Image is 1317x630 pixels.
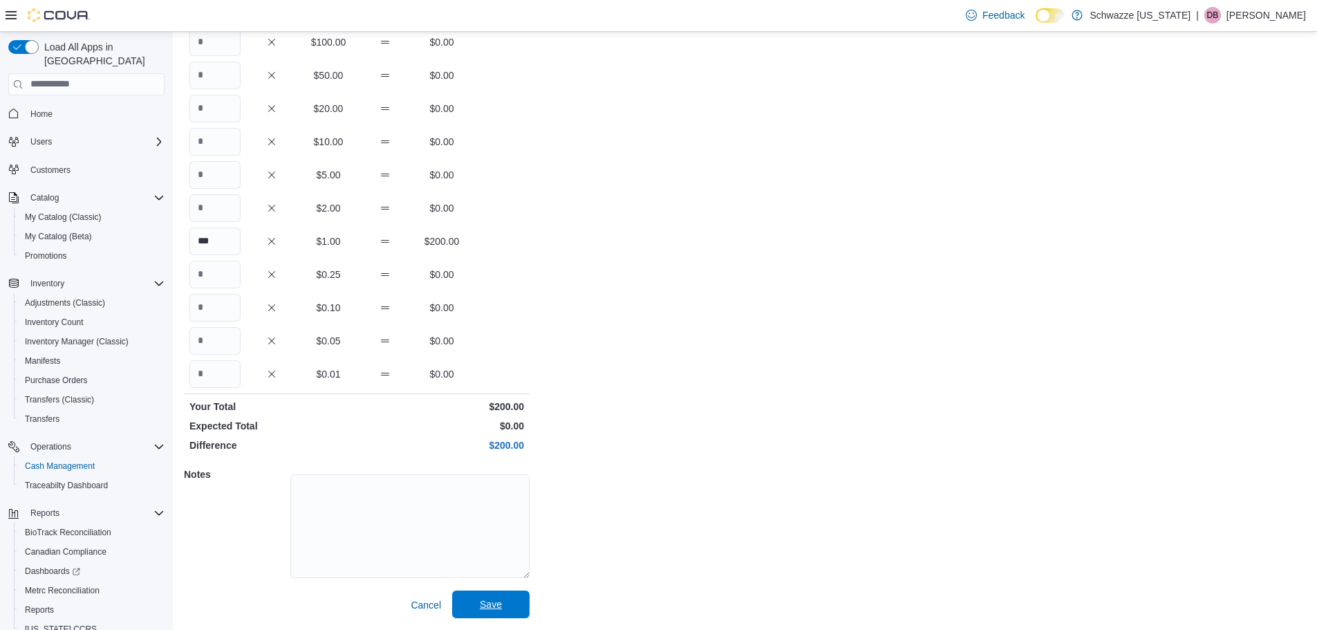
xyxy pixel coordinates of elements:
[1207,7,1219,24] span: DB
[982,8,1025,22] span: Feedback
[189,438,354,452] p: Difference
[1226,7,1306,24] p: [PERSON_NAME]
[25,189,165,206] span: Catalog
[416,234,467,248] p: $200.00
[416,301,467,315] p: $0.00
[189,294,241,322] input: Quantity
[25,161,165,178] span: Customers
[14,227,170,246] button: My Catalog (Beta)
[359,438,524,452] p: $200.00
[19,411,65,427] a: Transfers
[303,268,354,281] p: $0.25
[19,391,165,408] span: Transfers (Classic)
[416,102,467,115] p: $0.00
[1090,7,1190,24] p: Schwazze [US_STATE]
[25,250,67,261] span: Promotions
[3,104,170,124] button: Home
[14,581,170,600] button: Metrc Reconciliation
[189,194,241,222] input: Quantity
[30,441,71,452] span: Operations
[19,295,111,311] a: Adjustments (Classic)
[189,360,241,388] input: Quantity
[14,523,170,542] button: BioTrack Reconciliation
[303,367,354,381] p: $0.01
[303,35,354,49] p: $100.00
[19,544,112,560] a: Canadian Compliance
[3,274,170,293] button: Inventory
[1036,8,1065,23] input: Dark Mode
[19,391,100,408] a: Transfers (Classic)
[25,585,100,596] span: Metrc Reconciliation
[14,542,170,562] button: Canadian Compliance
[359,400,524,414] p: $200.00
[19,333,134,350] a: Inventory Manager (Classic)
[359,419,524,433] p: $0.00
[14,409,170,429] button: Transfers
[14,562,170,581] a: Dashboards
[28,8,90,22] img: Cova
[25,336,129,347] span: Inventory Manager (Classic)
[25,231,92,242] span: My Catalog (Beta)
[19,248,165,264] span: Promotions
[25,414,59,425] span: Transfers
[19,372,93,389] a: Purchase Orders
[19,524,165,541] span: BioTrack Reconciliation
[14,371,170,390] button: Purchase Orders
[19,563,165,580] span: Dashboards
[303,102,354,115] p: $20.00
[19,314,165,331] span: Inventory Count
[1036,23,1036,24] span: Dark Mode
[25,317,84,328] span: Inventory Count
[189,327,241,355] input: Quantity
[25,105,165,122] span: Home
[19,458,165,474] span: Cash Management
[19,333,165,350] span: Inventory Manager (Classic)
[14,456,170,476] button: Cash Management
[19,209,107,225] a: My Catalog (Classic)
[416,135,467,149] p: $0.00
[19,563,86,580] a: Dashboards
[416,68,467,82] p: $0.00
[303,68,354,82] p: $50.00
[25,394,94,405] span: Transfers (Classic)
[189,228,241,255] input: Quantity
[25,275,70,292] button: Inventory
[19,228,97,245] a: My Catalog (Beta)
[25,133,165,150] span: Users
[19,524,117,541] a: BioTrack Reconciliation
[30,165,71,176] span: Customers
[19,372,165,389] span: Purchase Orders
[14,600,170,620] button: Reports
[25,375,88,386] span: Purchase Orders
[189,419,354,433] p: Expected Total
[1196,7,1199,24] p: |
[30,109,53,120] span: Home
[25,480,108,491] span: Traceabilty Dashboard
[189,28,241,56] input: Quantity
[25,566,80,577] span: Dashboards
[25,505,65,521] button: Reports
[303,168,354,182] p: $5.00
[14,390,170,409] button: Transfers (Classic)
[416,334,467,348] p: $0.00
[39,40,165,68] span: Load All Apps in [GEOGRAPHIC_DATA]
[1204,7,1221,24] div: Duncan Boggess
[480,597,502,611] span: Save
[416,35,467,49] p: $0.00
[14,332,170,351] button: Inventory Manager (Classic)
[30,192,59,203] span: Catalog
[3,160,170,180] button: Customers
[25,438,77,455] button: Operations
[3,503,170,523] button: Reports
[25,189,64,206] button: Catalog
[25,297,105,308] span: Adjustments (Classic)
[30,278,64,289] span: Inventory
[184,461,288,488] h5: Notes
[25,275,165,292] span: Inventory
[19,248,73,264] a: Promotions
[416,268,467,281] p: $0.00
[19,582,165,599] span: Metrc Reconciliation
[25,106,58,122] a: Home
[303,301,354,315] p: $0.10
[19,544,165,560] span: Canadian Compliance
